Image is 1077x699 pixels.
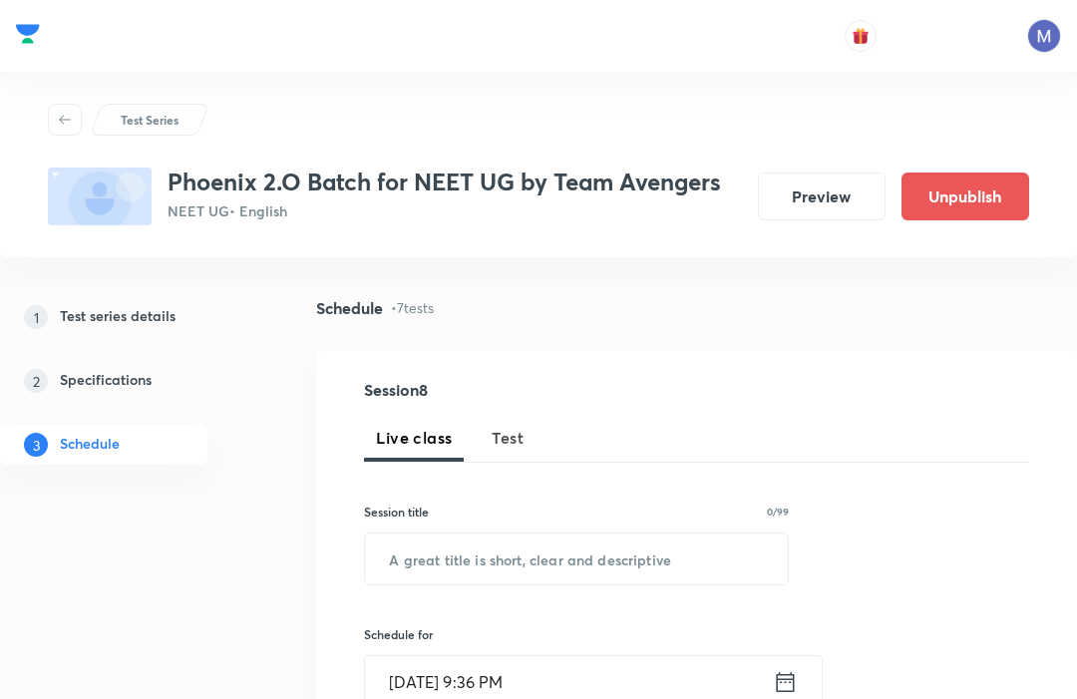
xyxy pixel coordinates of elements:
img: avatar [852,27,870,45]
button: Unpublish [901,173,1029,220]
p: NEET UG • English [168,200,721,221]
h6: Session title [364,503,429,521]
img: fallback-thumbnail.png [48,168,152,225]
h5: Schedule [60,433,120,457]
button: avatar [845,20,877,52]
a: Company Logo [16,19,40,54]
p: 1 [24,305,48,329]
h3: Phoenix 2.O Batch for NEET UG by Team Avengers [168,168,721,196]
p: • 7 tests [391,297,434,318]
h5: Test series details [60,305,176,329]
h6: Schedule for [364,625,789,643]
h4: Schedule [316,300,383,316]
p: 3 [24,433,48,457]
h5: Specifications [60,369,152,393]
p: 2 [24,369,48,393]
span: Live class [376,426,452,450]
img: Mangilal Choudhary [1027,19,1061,53]
img: Company Logo [16,19,40,49]
h4: Session 8 [364,382,708,398]
span: Test [492,426,524,450]
p: Test Series [121,111,179,129]
p: 0/99 [767,507,789,517]
button: Preview [758,173,886,220]
input: A great title is short, clear and descriptive [365,533,788,584]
